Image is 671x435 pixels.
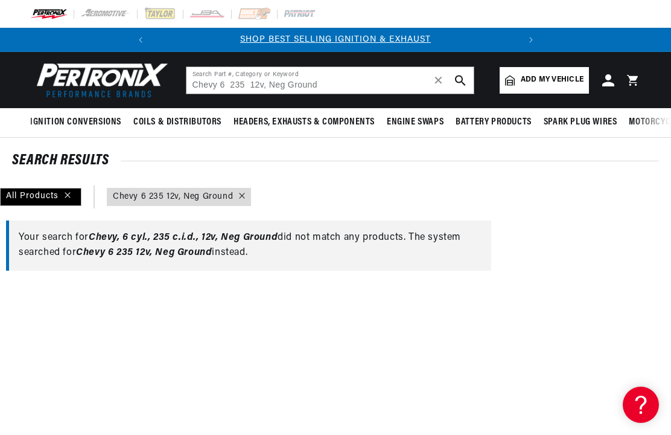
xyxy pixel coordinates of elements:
[521,74,584,86] span: Add my vehicle
[447,67,474,94] button: search button
[234,116,375,129] span: Headers, Exhausts & Components
[153,33,519,47] div: 1 of 2
[76,248,212,257] span: Chevy 6 235 12v, Neg Ground
[186,67,474,94] input: Search Part #, Category or Keyword
[30,116,121,129] span: Ignition Conversions
[127,108,227,137] summary: Coils & Distributors
[500,67,589,94] a: Add my vehicle
[133,116,221,129] span: Coils & Distributors
[30,59,169,101] img: Pertronix
[113,190,233,204] a: Chevy 6 235 12v, Neg Ground
[30,108,127,137] summary: Ignition Conversions
[89,233,278,242] span: Chevy, 6 cyl., 235 c.i.d., 12v, Neg Ground
[240,35,431,44] a: SHOP BEST SELLING IGNITION & EXHAUST
[538,108,623,137] summary: Spark Plug Wires
[381,108,450,137] summary: Engine Swaps
[456,116,532,129] span: Battery Products
[153,33,519,47] div: Announcement
[12,155,659,167] div: SEARCH RESULTS
[544,116,617,129] span: Spark Plug Wires
[129,28,153,52] button: Translation missing: en.sections.announcements.previous_announcement
[227,108,381,137] summary: Headers, Exhausts & Components
[519,28,543,52] button: Translation missing: en.sections.announcements.next_announcement
[450,108,538,137] summary: Battery Products
[387,116,444,129] span: Engine Swaps
[6,221,491,271] div: Your search for did not match any products. The system searched for instead.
